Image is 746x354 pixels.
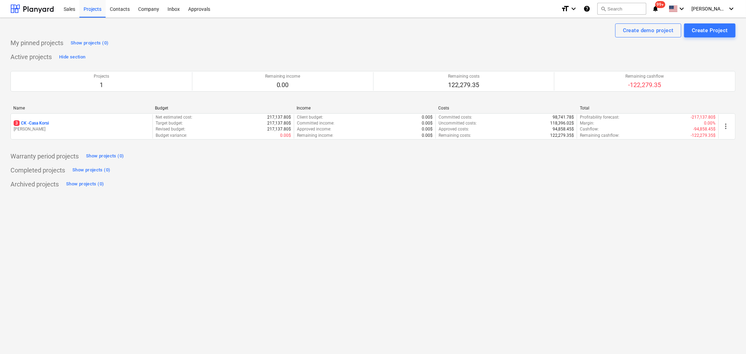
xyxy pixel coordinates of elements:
div: Income [297,106,433,111]
p: Net estimated cost : [156,114,192,120]
p: 118,396.02$ [550,120,574,126]
div: Costs [438,106,574,111]
p: Revised budget : [156,126,185,132]
p: Completed projects [10,166,65,175]
div: Name [13,106,149,111]
button: Create Project [684,23,736,37]
p: Committed income : [297,120,334,126]
p: 0.00 [265,81,300,89]
p: Remaining costs [448,73,479,79]
p: Margin : [580,120,594,126]
p: Remaining income : [297,133,333,139]
p: 0.00$ [422,120,433,126]
div: Show projects (0) [86,152,124,160]
p: -122,279.35 [626,81,664,89]
p: 217,137.80$ [267,126,291,132]
p: Projects [94,73,109,79]
p: Uncommitted costs : [439,120,477,126]
div: Show projects (0) [66,180,104,188]
p: Remaining costs : [439,133,471,139]
iframe: Chat Widget [711,320,746,354]
button: Show projects (0) [69,37,110,49]
div: Total [580,106,716,111]
p: 0.00% [704,120,716,126]
p: 122,279.35 [448,81,479,89]
p: Cashflow : [580,126,599,132]
p: My pinned projects [10,39,63,47]
p: -94,858.45$ [693,126,716,132]
p: Committed costs : [439,114,472,120]
div: Show projects (0) [71,39,108,47]
p: 1 [94,81,109,89]
p: 0.00$ [280,133,291,139]
div: Hide section [59,53,85,61]
div: Budget [155,106,291,111]
div: Create Project [692,26,728,35]
span: 3 [14,120,20,126]
p: -217,137.80$ [691,114,716,120]
span: more_vert [722,122,730,130]
p: Warranty period projects [10,152,79,161]
div: 3CK -Casa Korsi[PERSON_NAME] [14,120,150,132]
p: 0.00$ [422,114,433,120]
p: [PERSON_NAME] [14,126,150,132]
p: Budget variance : [156,133,187,139]
button: Create demo project [615,23,681,37]
p: 0.00$ [422,126,433,132]
p: Active projects [10,53,52,61]
button: Show projects (0) [71,165,112,176]
p: 122,279.35$ [550,133,574,139]
button: Show projects (0) [64,179,106,190]
p: Approved costs : [439,126,469,132]
p: 0.00$ [422,133,433,139]
p: Target budget : [156,120,183,126]
p: 94,858.45$ [553,126,574,132]
p: -122,279.35$ [691,133,716,139]
button: Hide section [57,51,87,63]
p: Archived projects [10,180,59,189]
button: Show projects (0) [84,151,126,162]
div: Create demo project [623,26,674,35]
p: Remaining cashflow : [580,133,619,139]
p: 217,137.80$ [267,120,291,126]
p: Approved income : [297,126,331,132]
p: CK - Casa Korsi [14,120,49,126]
p: Profitability forecast : [580,114,619,120]
p: 217,137.80$ [267,114,291,120]
div: Show projects (0) [72,166,110,174]
p: Client budget : [297,114,323,120]
p: 98,741.78$ [553,114,574,120]
p: Remaining income [265,73,300,79]
p: Remaining cashflow [626,73,664,79]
